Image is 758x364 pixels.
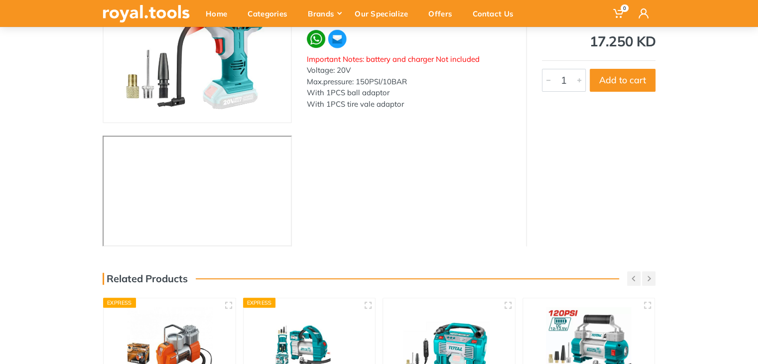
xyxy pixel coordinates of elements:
[621,4,629,12] span: 0
[590,69,655,92] button: Add to cart
[307,30,325,48] img: wa.webp
[307,99,511,110] div: With 1PCS tire vale adaptor
[307,87,511,99] div: With 1PCS ball adaptor
[103,5,190,22] img: royal.tools Logo
[103,298,136,308] div: Express
[103,273,188,285] h3: Related Products
[307,54,480,64] span: Important Notes: battery and charger Not included
[542,34,655,48] div: 17.250 KD
[421,3,466,24] div: Offers
[301,3,348,24] div: Brands
[466,3,527,24] div: Contact Us
[348,3,421,24] div: Our Specialize
[307,65,511,76] div: Voltage: 20V
[243,298,276,308] div: Express
[199,3,241,24] div: Home
[241,3,301,24] div: Categories
[307,76,511,88] div: Max.pressure: 150PSI/10BAR
[327,29,347,49] img: ma.webp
